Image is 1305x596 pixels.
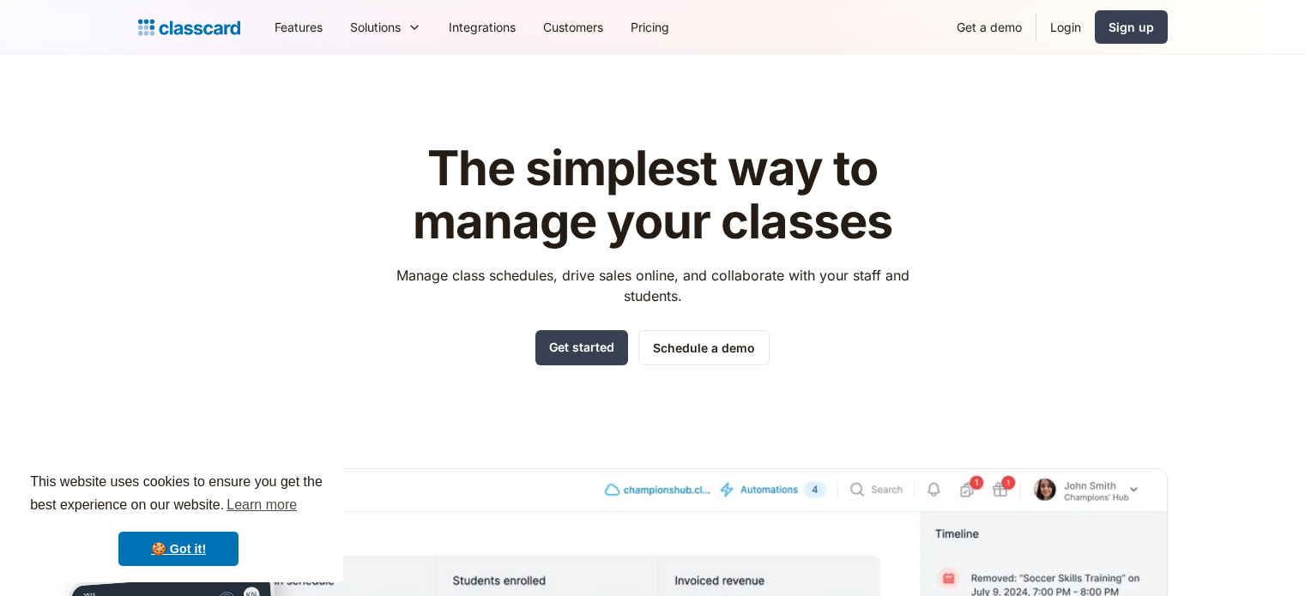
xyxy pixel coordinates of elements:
[435,8,529,46] a: Integrations
[138,15,240,39] a: home
[118,532,239,566] a: dismiss cookie message
[529,8,617,46] a: Customers
[638,330,770,365] a: Schedule a demo
[14,455,343,582] div: cookieconsent
[30,472,327,518] span: This website uses cookies to ensure you get the best experience on our website.
[617,8,683,46] a: Pricing
[943,8,1036,46] a: Get a demo
[336,8,435,46] div: Solutions
[350,18,401,36] div: Solutions
[380,265,925,306] p: Manage class schedules, drive sales online, and collaborate with your staff and students.
[261,8,336,46] a: Features
[535,330,628,365] a: Get started
[1036,8,1095,46] a: Login
[1095,10,1168,44] a: Sign up
[380,142,925,248] h1: The simplest way to manage your classes
[224,492,299,518] a: learn more about cookies
[1109,18,1154,36] div: Sign up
